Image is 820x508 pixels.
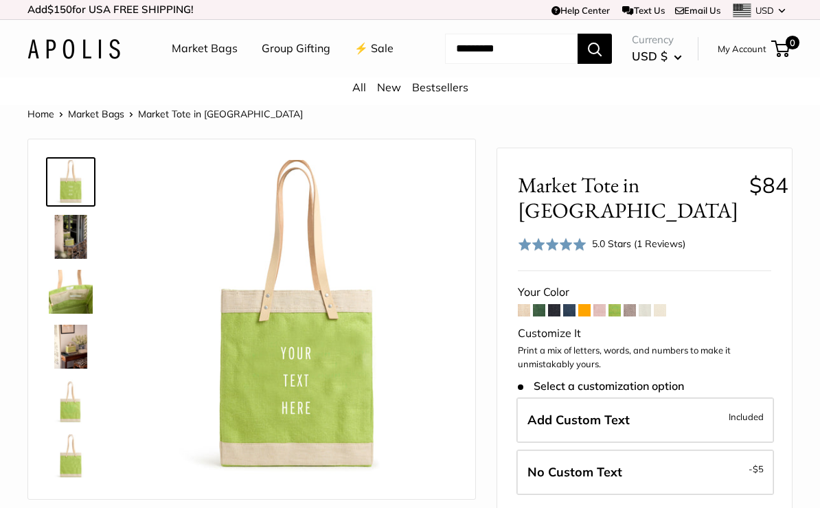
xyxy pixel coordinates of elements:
span: 0 [786,36,799,49]
a: New [377,80,401,94]
span: Select a customization option [518,380,683,393]
a: Market Bags [68,108,124,120]
a: Market Tote in Chartreuse [46,212,95,262]
a: Market Tote in Chartreuse [46,267,95,316]
span: USD $ [632,49,668,63]
img: Market Tote in Chartreuse [138,160,455,476]
span: No Custom Text [527,464,622,480]
img: Market Tote in Chartreuse [49,435,93,478]
div: 5.0 Stars (1 Reviews) [592,236,685,251]
button: Search [578,34,612,64]
a: Market Bags [172,38,238,59]
div: Customize It [518,323,771,344]
a: Market Tote in Chartreuse [46,157,95,207]
button: USD $ [632,45,682,67]
img: Market Tote in Chartreuse [49,270,93,314]
div: 5.0 Stars (1 Reviews) [518,234,685,254]
img: Market Tote in Chartreuse [49,325,93,369]
span: Included [729,408,764,425]
img: Market Tote in Chartreuse [49,380,93,424]
img: Apolis [27,39,120,59]
a: ⚡️ Sale [354,38,394,59]
a: 0 [773,41,790,57]
a: Bestsellers [412,80,468,94]
img: Market Tote in Chartreuse [49,215,93,259]
a: Help Center [551,5,610,16]
span: Market Tote in [GEOGRAPHIC_DATA] [518,172,738,223]
div: Your Color [518,282,771,303]
nav: Breadcrumb [27,105,303,123]
a: All [352,80,366,94]
span: - [749,461,764,477]
span: Market Tote in [GEOGRAPHIC_DATA] [138,108,303,120]
span: $84 [749,172,788,198]
span: $5 [753,463,764,474]
span: Add Custom Text [527,412,630,428]
span: USD [755,5,774,16]
label: Leave Blank [516,450,774,495]
img: Market Tote in Chartreuse [49,160,93,204]
label: Add Custom Text [516,397,774,443]
input: Search... [445,34,578,64]
a: Email Us [675,5,720,16]
a: Market Tote in Chartreuse [46,377,95,426]
a: Home [27,108,54,120]
span: $150 [47,3,72,16]
a: Market Tote in Chartreuse [46,432,95,481]
a: My Account [718,41,766,57]
a: Text Us [622,5,664,16]
a: Group Gifting [262,38,330,59]
a: Market Tote in Chartreuse [46,322,95,371]
p: Print a mix of letters, words, and numbers to make it unmistakably yours. [518,344,771,371]
span: Currency [632,30,682,49]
